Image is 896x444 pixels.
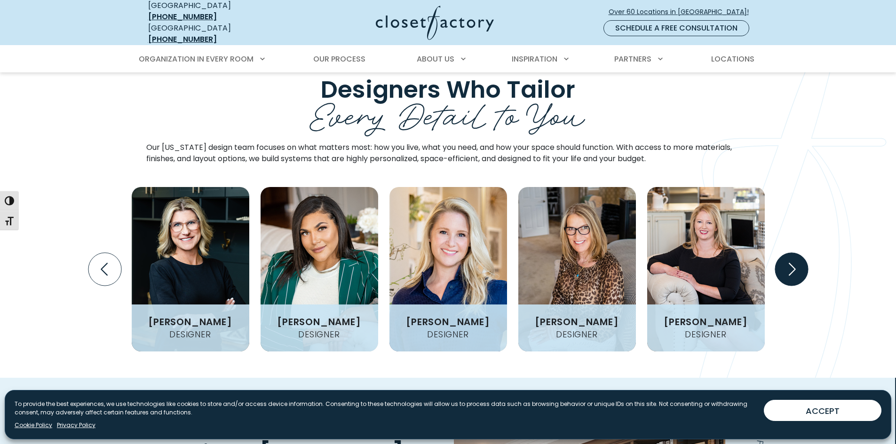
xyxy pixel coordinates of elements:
[139,54,254,64] span: Organization in Every Room
[402,317,493,327] h3: [PERSON_NAME]
[148,11,217,22] a: [PHONE_NUMBER]
[531,317,622,327] h3: [PERSON_NAME]
[518,187,636,351] img: Closet Factory Denver Cindy Schumacher
[771,249,812,289] button: Next slide
[512,54,557,64] span: Inspiration
[261,187,378,351] img: Closet Factory Denver Jordan Milligan
[526,87,585,138] span: You
[764,400,881,421] button: ACCEPT
[681,330,730,339] h4: Designer
[148,34,217,45] a: [PHONE_NUMBER]
[423,330,472,339] h4: Designer
[57,421,95,429] a: Privacy Policy
[146,142,750,164] p: Our [US_STATE] design team focuses on what matters most: how you live, what you need, and how you...
[166,330,214,339] h4: Designer
[144,317,236,327] h3: [PERSON_NAME]
[273,317,365,327] h3: [PERSON_NAME]
[660,317,751,327] h3: [PERSON_NAME]
[417,54,454,64] span: About Us
[321,73,575,106] span: Designers Who Tailor
[15,421,52,429] a: Cookie Policy
[311,87,520,138] span: Every Detail to
[552,330,601,339] h4: Designer
[132,46,764,72] nav: Primary Menu
[603,20,749,36] a: Schedule a Free Consultation
[608,4,757,20] a: Over 60 Locations in [GEOGRAPHIC_DATA]!
[15,400,756,417] p: To provide the best experiences, we use technologies like cookies to store and/or access device i...
[647,187,765,351] img: Closet Factory Denver Dana Smith
[389,187,507,351] img: Closet Factory Denver Kate Richardson
[148,23,285,45] div: [GEOGRAPHIC_DATA]
[609,7,756,17] span: Over 60 Locations in [GEOGRAPHIC_DATA]!
[132,187,249,351] img: Closet Factory Denver Cheryl Metzger
[85,249,125,289] button: Previous slide
[376,6,494,40] img: Closet Factory Logo
[294,330,343,339] h4: Designer
[614,54,651,64] span: Partners
[711,54,754,64] span: Locations
[313,54,365,64] span: Our Process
